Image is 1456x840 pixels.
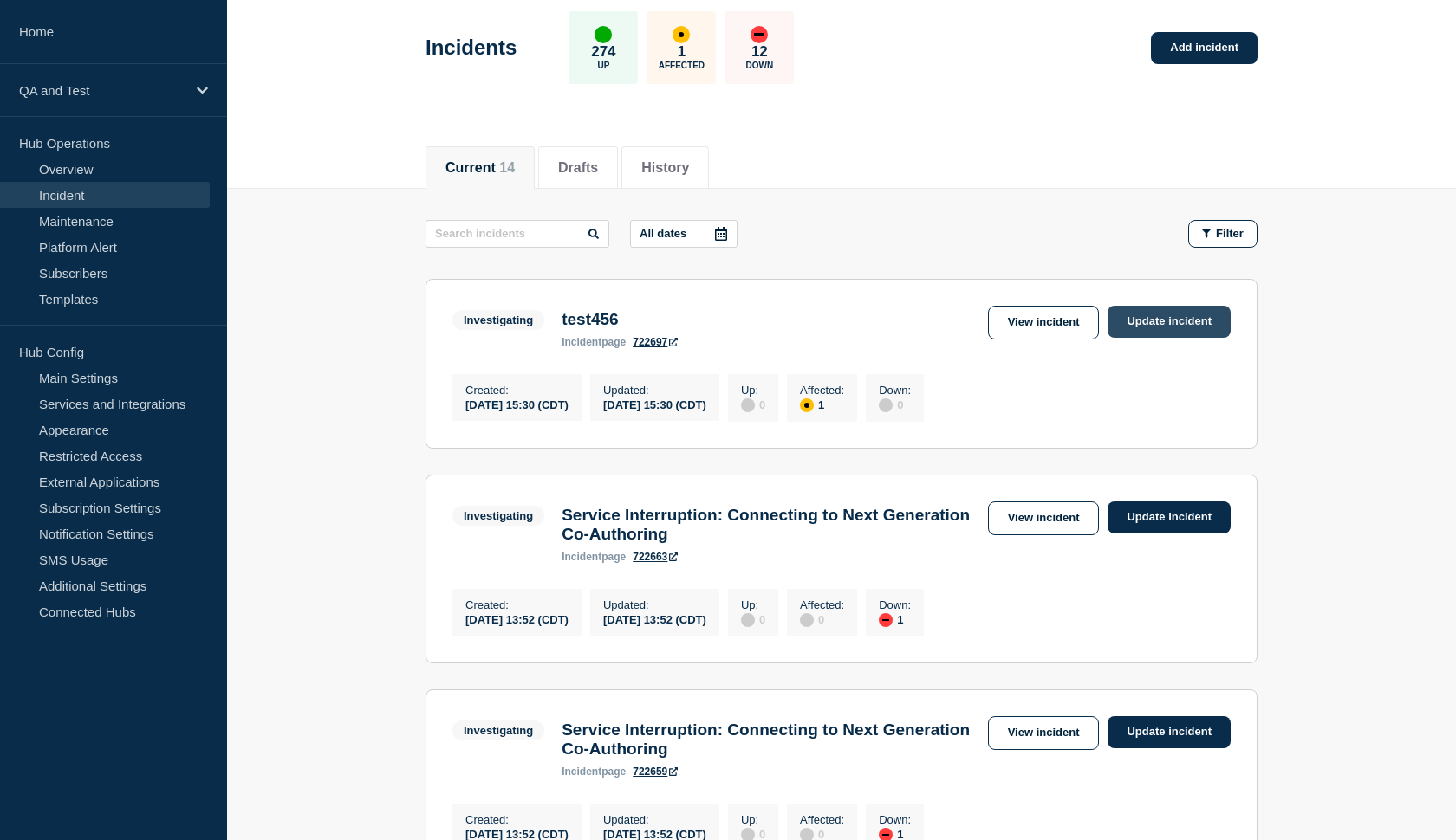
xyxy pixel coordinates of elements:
[741,384,765,397] p: Up :
[562,766,601,778] span: incident
[800,813,844,826] p: Affected :
[741,398,755,412] div: disabled
[603,813,706,826] p: Updated :
[19,83,185,98] p: QA and Test
[673,26,690,43] div: affected
[800,397,844,412] div: 1
[879,384,911,397] p: Down :
[633,551,678,563] a: 722663
[426,36,517,60] h1: Incidents
[465,611,569,626] div: [DATE] 13:52 (CDT)
[597,61,609,70] p: Up
[465,397,569,411] div: [DATE] 15:30 (CDT)
[1188,220,1258,248] button: Filter
[562,506,978,544] h3: Service Interruption: Connecting to Next Generation Co-Authoring
[741,397,765,412] div: 0
[595,26,612,43] div: up
[465,598,569,611] p: Created :
[800,613,814,627] div: disabled
[1108,501,1231,533] a: Update incident
[603,397,706,411] div: [DATE] 15:30 (CDT)
[879,598,911,611] p: Down :
[562,720,978,759] h3: Service Interruption: Connecting to Next Generation Co-Authoring
[800,398,814,412] div: affected
[879,613,893,627] div: down
[603,384,706,397] p: Updated :
[800,384,844,397] p: Affected :
[746,61,774,70] p: Down
[741,613,755,627] div: disabled
[988,306,1100,339] a: View incident
[426,220,609,248] input: Search incidents
[1151,32,1258,64] a: Add incident
[633,766,678,778] a: 722659
[465,813,569,826] p: Created :
[659,61,705,70] p: Affected
[452,720,544,740] span: Investigating
[678,43,686,61] p: 1
[562,766,626,778] p: page
[879,611,911,627] div: 1
[603,598,706,611] p: Updated :
[1108,716,1231,748] a: Update incident
[800,598,844,611] p: Affected :
[640,227,686,240] p: All dates
[741,598,765,611] p: Up :
[445,160,515,176] button: Current 14
[988,716,1100,750] a: View incident
[562,336,626,348] p: page
[562,551,601,563] span: incident
[562,336,601,348] span: incident
[452,506,544,526] span: Investigating
[751,26,768,43] div: down
[879,397,911,412] div: 0
[741,611,765,627] div: 0
[499,160,515,175] span: 14
[641,160,689,176] button: History
[603,611,706,626] div: [DATE] 13:52 (CDT)
[465,384,569,397] p: Created :
[562,551,626,563] p: page
[633,336,678,348] a: 722697
[1216,227,1244,240] span: Filter
[591,43,615,61] p: 274
[751,43,768,61] p: 12
[879,398,893,412] div: disabled
[630,220,738,248] button: All dates
[1108,306,1231,338] a: Update incident
[988,501,1100,535] a: View incident
[562,310,678,329] h3: test456
[741,813,765,826] p: Up :
[879,813,911,826] p: Down :
[452,310,544,330] span: Investigating
[800,611,844,627] div: 0
[558,160,598,176] button: Drafts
